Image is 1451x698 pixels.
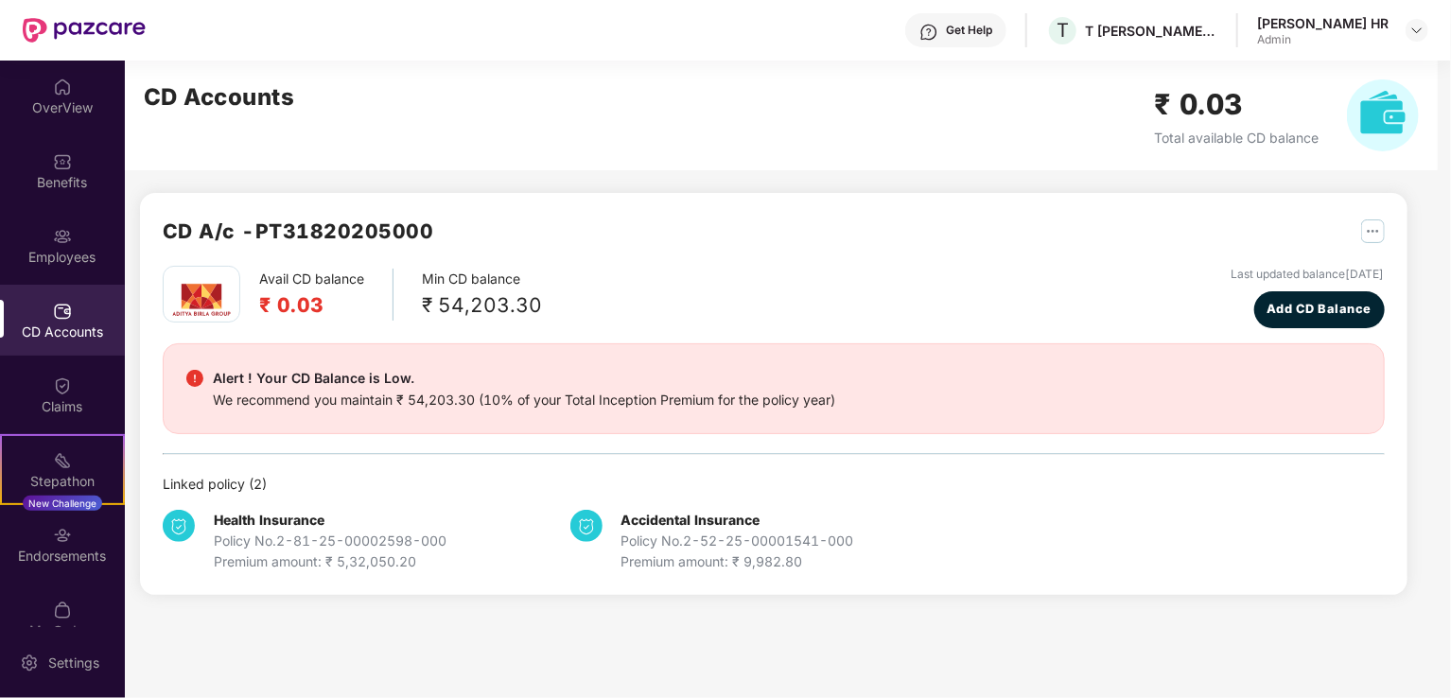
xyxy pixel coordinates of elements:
[53,227,72,246] img: svg+xml;base64,PHN2ZyBpZD0iRW1wbG95ZWVzIiB4bWxucz0iaHR0cDovL3d3dy53My5vcmcvMjAwMC9zdmciIHdpZHRoPS...
[53,451,72,470] img: svg+xml;base64,PHN2ZyB4bWxucz0iaHR0cDovL3d3dy53My5vcmcvMjAwMC9zdmciIHdpZHRoPSIyMSIgaGVpZ2h0PSIyMC...
[43,654,105,672] div: Settings
[919,23,938,42] img: svg+xml;base64,PHN2ZyBpZD0iSGVscC0zMngzMiIgeG1sbnM9Imh0dHA6Ly93d3cudzMub3JnLzIwMDAvc3ZnIiB3aWR0aD...
[23,18,146,43] img: New Pazcare Logo
[20,654,39,672] img: svg+xml;base64,PHN2ZyBpZD0iU2V0dGluZy0yMHgyMCIgeG1sbnM9Imh0dHA6Ly93d3cudzMub3JnLzIwMDAvc3ZnIiB3aW...
[422,269,542,321] div: Min CD balance
[168,267,235,333] img: aditya.png
[2,472,123,491] div: Stepathon
[53,601,72,619] img: svg+xml;base64,PHN2ZyBpZD0iTXlfT3JkZXJzIiBkYXRhLW5hbWU9Ik15IE9yZGVycyIgeG1sbnM9Imh0dHA6Ly93d3cudz...
[1232,266,1385,284] div: Last updated balance [DATE]
[53,78,72,96] img: svg+xml;base64,PHN2ZyBpZD0iSG9tZSIgeG1sbnM9Imh0dHA6Ly93d3cudzMub3JnLzIwMDAvc3ZnIiB3aWR0aD0iMjAiIG...
[1254,291,1385,328] button: Add CD Balance
[1057,19,1069,42] span: T
[259,269,393,321] div: Avail CD balance
[946,23,992,38] div: Get Help
[621,551,854,572] div: Premium amount: ₹ 9,982.80
[1267,300,1372,319] span: Add CD Balance
[23,496,102,511] div: New Challenge
[259,289,364,321] h2: ₹ 0.03
[1361,219,1385,243] img: svg+xml;base64,PHN2ZyB4bWxucz0iaHR0cDovL3d3dy53My5vcmcvMjAwMC9zdmciIHdpZHRoPSIyNSIgaGVpZ2h0PSIyNS...
[163,474,1385,495] div: Linked policy ( 2 )
[53,376,72,395] img: svg+xml;base64,PHN2ZyBpZD0iQ2xhaW0iIHhtbG5zPSJodHRwOi8vd3d3LnczLm9yZy8yMDAwL3N2ZyIgd2lkdGg9IjIwIi...
[1409,23,1425,38] img: svg+xml;base64,PHN2ZyBpZD0iRHJvcGRvd24tMzJ4MzIiIHhtbG5zPSJodHRwOi8vd3d3LnczLm9yZy8yMDAwL3N2ZyIgd2...
[186,370,203,387] img: svg+xml;base64,PHN2ZyBpZD0iRGFuZ2VyX2FsZXJ0IiBkYXRhLW5hbWU9IkRhbmdlciBhbGVydCIgeG1sbnM9Imh0dHA6Ly...
[1154,130,1319,146] span: Total available CD balance
[163,216,434,247] h2: CD A/c - PT31820205000
[1347,79,1419,151] img: svg+xml;base64,PHN2ZyB4bWxucz0iaHR0cDovL3d3dy53My5vcmcvMjAwMC9zdmciIHhtbG5zOnhsaW5rPSJodHRwOi8vd3...
[163,510,195,542] img: svg+xml;base64,PHN2ZyB4bWxucz0iaHR0cDovL3d3dy53My5vcmcvMjAwMC9zdmciIHdpZHRoPSIzNCIgaGVpZ2h0PSIzNC...
[570,510,603,542] img: svg+xml;base64,PHN2ZyB4bWxucz0iaHR0cDovL3d3dy53My5vcmcvMjAwMC9zdmciIHdpZHRoPSIzNCIgaGVpZ2h0PSIzNC...
[53,152,72,171] img: svg+xml;base64,PHN2ZyBpZD0iQmVuZWZpdHMiIHhtbG5zPSJodHRwOi8vd3d3LnczLm9yZy8yMDAwL3N2ZyIgd2lkdGg9Ij...
[214,512,324,528] b: Health Insurance
[214,531,446,551] div: Policy No. 2-81-25-00002598-000
[1085,22,1217,40] div: T [PERSON_NAME] & [PERSON_NAME]
[621,531,854,551] div: Policy No. 2-52-25-00001541-000
[213,367,835,390] div: Alert ! Your CD Balance is Low.
[53,302,72,321] img: svg+xml;base64,PHN2ZyBpZD0iQ0RfQWNjb3VudHMiIGRhdGEtbmFtZT0iQ0QgQWNjb3VudHMiIHhtbG5zPSJodHRwOi8vd3...
[214,551,446,572] div: Premium amount: ₹ 5,32,050.20
[1257,14,1389,32] div: [PERSON_NAME] HR
[1257,32,1389,47] div: Admin
[53,526,72,545] img: svg+xml;base64,PHN2ZyBpZD0iRW5kb3JzZW1lbnRzIiB4bWxucz0iaHR0cDovL3d3dy53My5vcmcvMjAwMC9zdmciIHdpZH...
[621,512,760,528] b: Accidental Insurance
[144,79,295,115] h2: CD Accounts
[1154,82,1319,127] h2: ₹ 0.03
[422,289,542,321] div: ₹ 54,203.30
[213,390,835,410] div: We recommend you maintain ₹ 54,203.30 (10% of your Total Inception Premium for the policy year)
